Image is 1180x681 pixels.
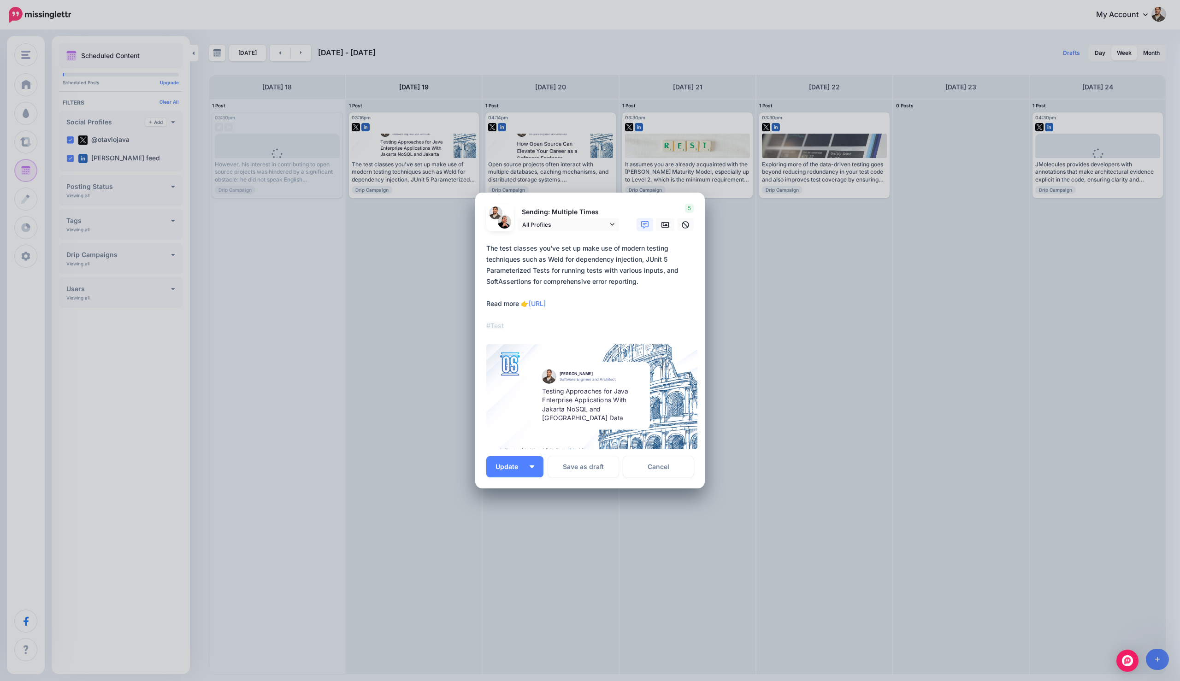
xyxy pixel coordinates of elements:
[623,456,694,477] a: Cancel
[560,376,616,383] span: Software Engineer and Architect
[685,204,694,213] span: 5
[489,206,502,220] img: thYn0hX2-64572.jpg
[560,370,593,378] span: [PERSON_NAME]
[486,243,698,331] div: The test classes you've set up make use of modern testing techniques such as Weld for dependency ...
[1116,650,1139,672] div: Open Intercom Messenger
[548,456,619,477] button: Save as draft
[518,218,619,231] a: All Profiles
[530,465,534,468] img: arrow-down-white.png
[522,220,608,229] span: All Profiles
[496,464,525,470] span: Update
[542,387,642,423] div: Testing Approaches for Java Enterprise Applications With Jakarta NoSQL and [GEOGRAPHIC_DATA] Data
[486,456,543,477] button: Update
[498,215,511,229] img: 1709732663918-67751.png
[518,207,619,217] p: Sending: Multiple Times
